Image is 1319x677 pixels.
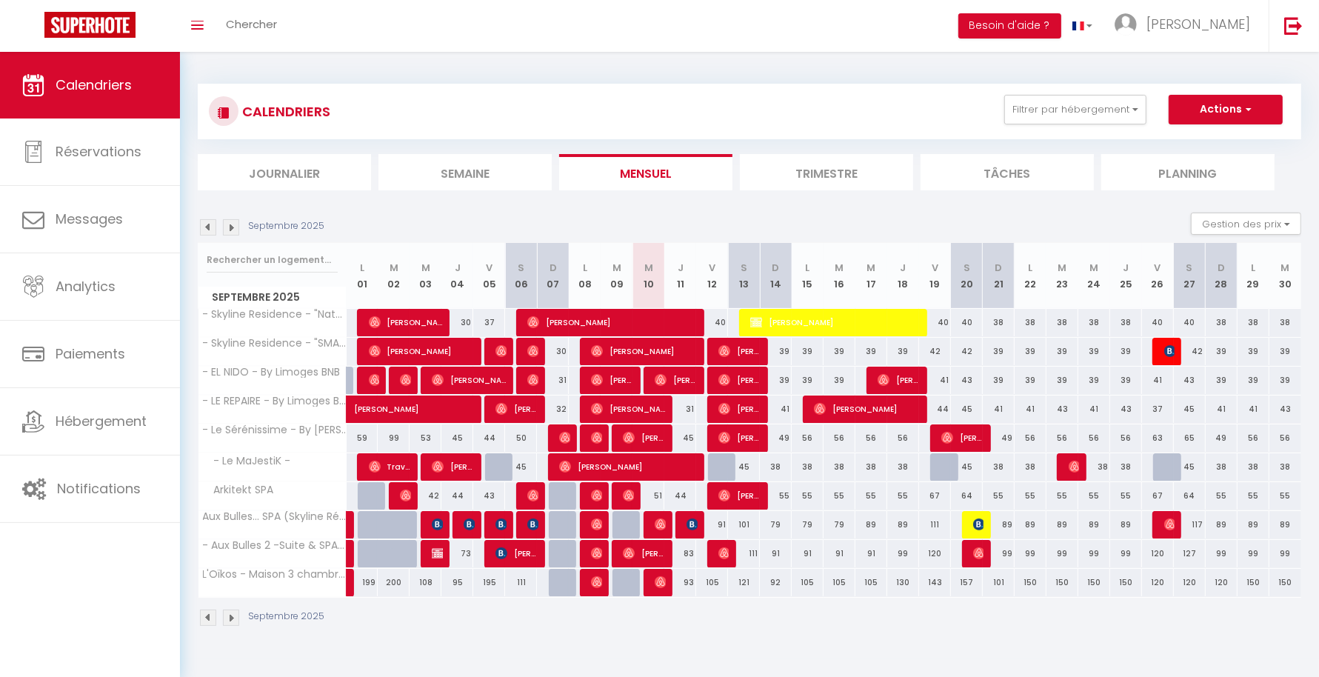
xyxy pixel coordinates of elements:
[983,453,1015,481] div: 38
[537,338,569,365] div: 30
[473,309,505,336] div: 37
[760,540,792,567] div: 91
[1015,338,1046,365] div: 39
[1174,424,1206,452] div: 65
[1078,367,1110,394] div: 39
[1110,338,1142,365] div: 39
[951,367,983,394] div: 43
[855,243,887,309] th: 17
[537,243,569,309] th: 07
[1174,367,1206,394] div: 43
[347,243,378,309] th: 01
[664,396,696,423] div: 31
[591,424,601,452] span: [PERSON_NAME]
[369,366,379,394] span: [PERSON_NAME]
[760,338,792,365] div: 39
[347,424,378,452] div: 59
[432,539,442,567] span: [PERSON_NAME]
[1046,309,1078,336] div: 38
[696,511,728,538] div: 91
[473,243,505,309] th: 05
[1015,424,1046,452] div: 56
[983,367,1015,394] div: 39
[378,424,410,452] div: 99
[441,243,473,309] th: 04
[612,261,621,275] abbr: M
[390,261,398,275] abbr: M
[441,482,473,510] div: 44
[718,366,761,394] span: [PERSON_NAME]
[1251,261,1255,275] abbr: L
[1046,396,1078,423] div: 43
[1238,424,1269,452] div: 56
[505,424,537,452] div: 50
[1015,243,1046,309] th: 22
[1206,243,1238,309] th: 28
[1046,482,1078,510] div: 55
[887,338,919,365] div: 39
[1110,309,1142,336] div: 38
[1269,338,1301,365] div: 39
[760,243,792,309] th: 14
[1004,95,1146,124] button: Filtrer par hébergement
[56,210,123,228] span: Messages
[1028,261,1032,275] abbr: L
[1191,213,1301,235] button: Gestion des prix
[792,540,824,567] div: 91
[56,142,141,161] span: Réservations
[655,568,665,596] span: Prestige Metal
[855,424,887,452] div: 56
[369,453,411,481] span: Travaille Kazi ⭐️
[824,367,855,394] div: 39
[1164,510,1175,538] span: [PERSON_NAME]
[591,568,601,596] span: [PERSON_NAME]
[347,511,354,539] a: [PERSON_NAME]
[1269,243,1301,309] th: 30
[1015,453,1046,481] div: 38
[687,510,697,538] span: [PERSON_NAME]
[495,395,538,423] span: [PERSON_NAME] Takodjou Wafo
[855,482,887,510] div: 55
[201,396,349,407] span: - LE REPAIRE - By Limoges BNB
[1078,511,1110,538] div: 89
[709,261,715,275] abbr: V
[664,424,696,452] div: 45
[900,261,906,275] abbr: J
[591,510,601,538] span: [PERSON_NAME]
[410,243,441,309] th: 03
[835,261,844,275] abbr: M
[527,510,538,538] span: [PERSON_NAME]
[421,261,430,275] abbr: M
[740,154,913,190] li: Trimestre
[792,367,824,394] div: 39
[1046,338,1078,365] div: 39
[941,424,984,452] span: [PERSON_NAME]
[1046,367,1078,394] div: 39
[1206,367,1238,394] div: 39
[1015,396,1046,423] div: 41
[983,243,1015,309] th: 21
[623,539,665,567] span: [PERSON_NAME]
[919,396,951,423] div: 44
[527,481,538,510] span: [PERSON_NAME]
[623,424,665,452] span: [PERSON_NAME]
[1142,482,1174,510] div: 67
[559,424,570,452] span: [PERSON_NAME]⭐
[814,395,920,423] span: [PERSON_NAME]
[1206,453,1238,481] div: 38
[760,367,792,394] div: 39
[1058,261,1066,275] abbr: M
[1281,261,1290,275] abbr: M
[718,337,761,365] span: [PERSON_NAME]
[1101,154,1275,190] li: Planning
[919,367,951,394] div: 41
[1269,482,1301,510] div: 55
[655,366,697,394] span: [PERSON_NAME]
[248,219,324,233] p: Septembre 2025
[432,453,474,481] span: [PERSON_NAME]
[1142,424,1174,452] div: 63
[1206,396,1238,423] div: 41
[1238,453,1269,481] div: 38
[1015,367,1046,394] div: 39
[1174,243,1206,309] th: 27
